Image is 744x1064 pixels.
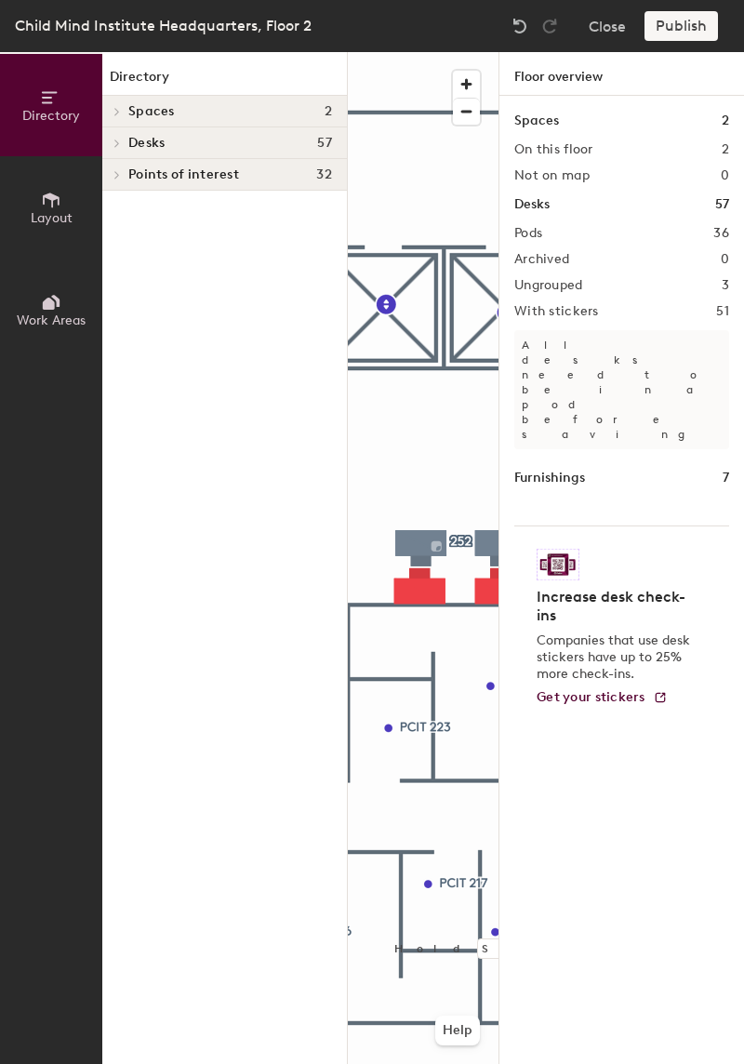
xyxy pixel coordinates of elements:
[514,304,599,319] h2: With stickers
[721,168,729,183] h2: 0
[716,304,729,319] h2: 51
[514,142,593,157] h2: On this floor
[325,104,332,119] span: 2
[722,111,729,131] h1: 2
[537,690,668,706] a: Get your stickers
[514,111,559,131] h1: Spaces
[435,1016,480,1045] button: Help
[514,194,550,215] h1: Desks
[537,689,645,705] span: Get your stickers
[537,549,579,580] img: Sticker logo
[511,17,529,35] img: Undo
[722,278,729,293] h2: 3
[15,14,312,37] div: Child Mind Institute Headquarters, Floor 2
[537,588,696,625] h4: Increase desk check-ins
[102,67,347,96] h1: Directory
[723,468,729,488] h1: 7
[514,226,542,241] h2: Pods
[128,167,239,182] span: Points of interest
[514,252,569,267] h2: Archived
[537,632,696,683] p: Companies that use desk stickers have up to 25% more check-ins.
[316,167,332,182] span: 32
[31,210,73,226] span: Layout
[22,108,80,124] span: Directory
[589,11,626,41] button: Close
[514,168,590,183] h2: Not on map
[514,278,583,293] h2: Ungrouped
[499,52,744,96] h1: Floor overview
[514,330,729,449] p: All desks need to be in a pod before saving
[540,17,559,35] img: Redo
[514,468,585,488] h1: Furnishings
[722,142,729,157] h2: 2
[317,136,332,151] span: 57
[713,226,729,241] h2: 36
[128,104,175,119] span: Spaces
[721,252,729,267] h2: 0
[715,194,729,215] h1: 57
[17,313,86,328] span: Work Areas
[128,136,165,151] span: Desks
